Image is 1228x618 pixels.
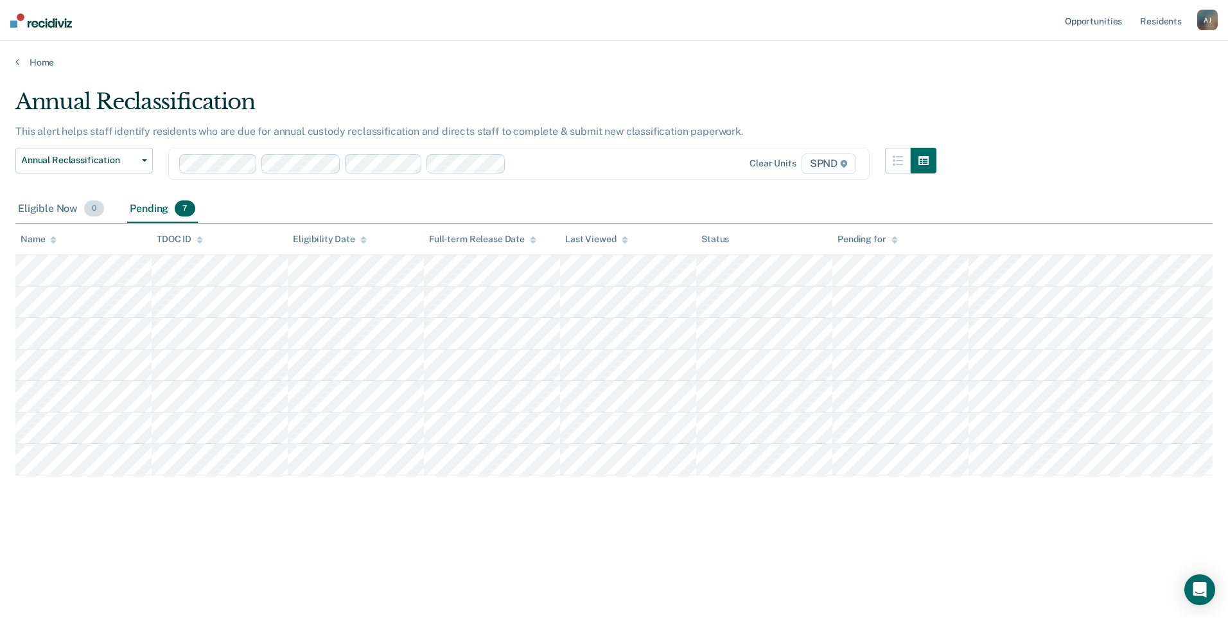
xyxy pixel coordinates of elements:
[15,57,1213,68] a: Home
[701,234,729,245] div: Status
[293,234,367,245] div: Eligibility Date
[15,89,936,125] div: Annual Reclassification
[15,195,107,224] div: Eligible Now0
[15,148,153,173] button: Annual Reclassification
[429,234,536,245] div: Full-term Release Date
[802,154,856,174] span: SPND
[157,234,203,245] div: TDOC ID
[21,234,57,245] div: Name
[84,200,104,217] span: 0
[838,234,897,245] div: Pending for
[1197,10,1218,30] button: AJ
[1197,10,1218,30] div: A J
[15,125,744,137] p: This alert helps staff identify residents who are due for annual custody reclassification and dir...
[21,155,137,166] span: Annual Reclassification
[175,200,195,217] span: 7
[565,234,627,245] div: Last Viewed
[1184,574,1215,605] div: Open Intercom Messenger
[10,13,72,28] img: Recidiviz
[127,195,197,224] div: Pending7
[750,158,796,169] div: Clear units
